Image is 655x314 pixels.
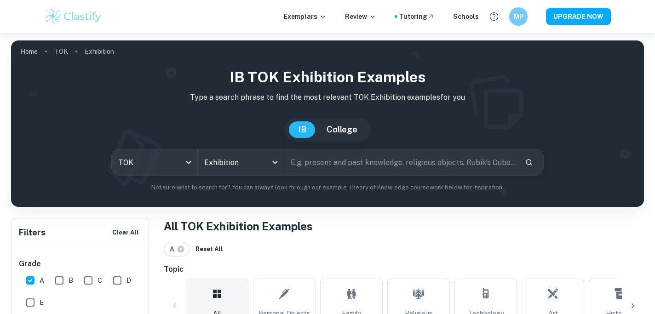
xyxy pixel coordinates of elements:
[164,242,190,257] div: A
[85,46,114,57] p: Exhibition
[44,7,103,26] img: Clastify logo
[20,45,38,58] a: Home
[513,11,524,22] h6: MP
[18,183,637,192] p: Not sure what to search for? You can always look through our example Theory of Knowledge coursewo...
[19,258,142,269] h6: Grade
[521,154,537,170] button: Search
[546,8,611,25] button: UPGRADE NOW
[284,149,517,175] input: E.g. present and past knowledge, religious objects, Rubik's Cube...
[170,244,178,254] span: A
[284,11,327,22] p: Exemplars
[164,218,644,234] h1: All TOK Exhibition Examples
[193,242,225,256] button: Reset All
[509,7,528,26] button: MP
[40,297,44,308] span: E
[18,92,637,103] p: Type a search phrase to find the most relevant TOK Exhibition examples for you
[126,275,131,285] span: D
[486,9,502,24] button: Help and Feedback
[317,121,367,138] button: College
[112,149,198,175] div: TOK
[399,11,435,22] a: Tutoring
[198,149,284,175] div: Exhibition
[453,11,479,22] a: Schools
[164,264,644,275] h6: Topic
[11,40,644,207] img: profile cover
[98,275,102,285] span: C
[54,45,68,58] a: TOK
[289,121,316,138] button: IB
[40,275,44,285] span: A
[19,226,46,239] h6: Filters
[69,275,73,285] span: B
[18,66,637,88] h1: IB TOK Exhibition examples
[345,11,376,22] p: Review
[110,226,141,240] button: Clear All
